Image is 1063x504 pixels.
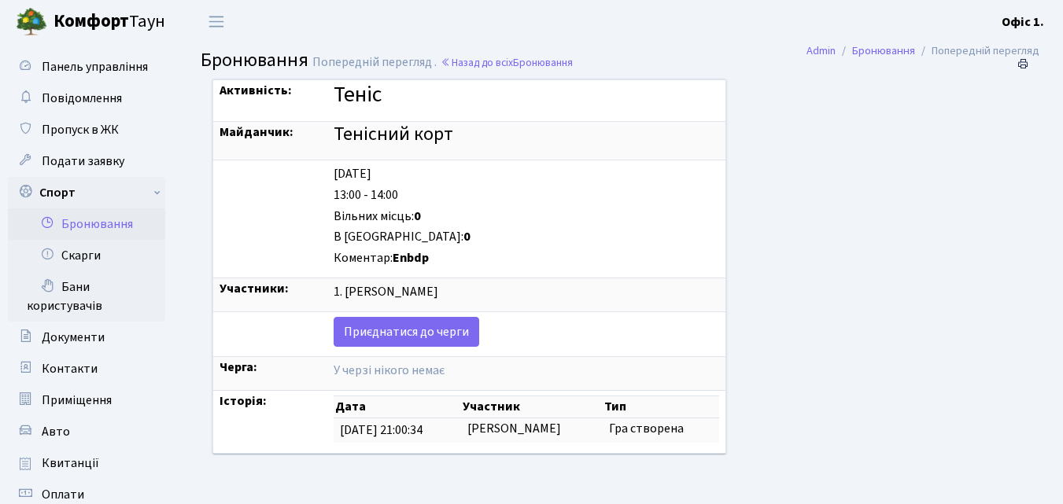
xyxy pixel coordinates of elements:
[197,9,236,35] button: Переключити навігацію
[334,186,718,204] div: 13:00 - 14:00
[334,362,445,379] span: У черзі нікого немає
[334,317,479,347] a: Приєднатися до черги
[42,454,99,472] span: Квитанції
[42,90,122,107] span: Повідомлення
[42,329,105,346] span: Документи
[463,228,471,245] b: 0
[441,55,573,70] a: Назад до всіхБронювання
[8,240,165,271] a: Скарги
[513,55,573,70] span: Бронювання
[414,208,421,225] b: 0
[334,82,718,109] h3: Теніс
[609,420,684,437] span: Гра створена
[334,418,460,443] td: [DATE] 21:00:34
[220,280,289,297] strong: Участники:
[461,396,603,418] th: Участник
[42,392,112,409] span: Приміщення
[8,83,165,114] a: Повідомлення
[201,46,308,74] span: Бронювання
[334,165,718,183] div: [DATE]
[8,177,165,208] a: Спорт
[393,249,429,267] b: Enbdp
[8,447,165,479] a: Квитанції
[8,208,165,240] a: Бронювання
[334,123,718,146] h4: Тенісний корт
[8,51,165,83] a: Панель управління
[8,145,165,177] a: Подати заявку
[334,228,718,246] div: В [GEOGRAPHIC_DATA]:
[1002,13,1044,31] a: Офіс 1.
[8,384,165,416] a: Приміщення
[461,418,603,443] td: [PERSON_NAME]
[220,123,293,141] strong: Майданчик:
[42,153,124,170] span: Подати заявку
[42,486,84,503] span: Оплати
[334,396,460,418] th: Дата
[220,392,267,410] strong: Історія:
[42,58,148,75] span: Панель управління
[783,35,1063,68] nav: breadcrumb
[16,6,47,38] img: logo.png
[54,9,165,35] span: Таун
[915,42,1039,60] li: Попередній перегляд
[8,353,165,384] a: Контакти
[42,360,98,377] span: Контакти
[220,359,257,376] strong: Черга:
[334,208,718,226] div: Вільних місць:
[806,42,836,59] a: Admin
[312,53,437,71] span: Попередній перегляд .
[334,249,718,267] div: Коментар:
[42,423,70,440] span: Авто
[8,322,165,353] a: Документи
[8,416,165,447] a: Авто
[220,82,292,99] strong: Активність:
[334,283,718,301] div: 1. [PERSON_NAME]
[54,9,129,34] b: Комфорт
[8,114,165,145] a: Пропуск в ЖК
[603,396,719,418] th: Тип
[8,271,165,322] a: Бани користувачів
[42,121,119,138] span: Пропуск в ЖК
[852,42,915,59] a: Бронювання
